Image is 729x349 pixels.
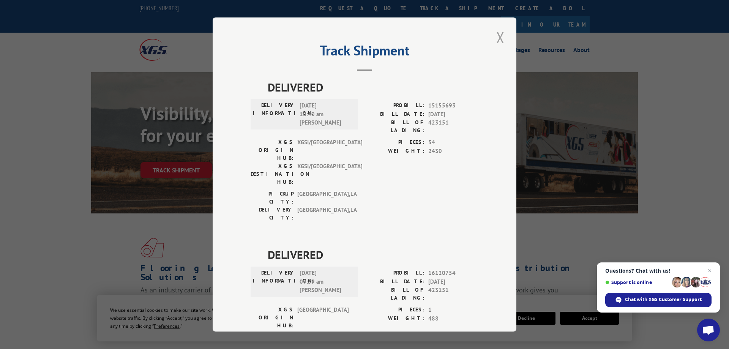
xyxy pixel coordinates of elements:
span: 423151 [428,286,478,302]
label: PIECES: [364,138,424,147]
label: PROBILL: [364,101,424,110]
span: Chat with XGS Customer Support [625,296,702,303]
span: [DATE] [428,278,478,286]
span: XGSI/[GEOGRAPHIC_DATA] [297,162,349,186]
span: [GEOGRAPHIC_DATA] , LA [297,206,349,222]
span: Questions? Chat with us! [605,268,712,274]
span: DELIVERED [268,79,478,96]
label: BILL DATE: [364,110,424,119]
label: XGS ORIGIN HUB: [251,138,293,162]
span: 54 [428,138,478,147]
span: 15155693 [428,101,478,110]
label: BILL OF LADING: [364,286,424,302]
span: [DATE] [428,110,478,119]
label: DELIVERY INFORMATION: [253,269,296,295]
label: XGS DESTINATION HUB: [251,162,293,186]
span: 488 [428,314,478,323]
span: 423151 [428,118,478,134]
label: BILL OF LADING: [364,118,424,134]
span: 16120754 [428,269,478,278]
span: [DATE] 09:39 am [PERSON_NAME] [300,269,351,295]
span: XGSI/[GEOGRAPHIC_DATA] [297,138,349,162]
label: WEIGHT: [364,147,424,156]
h2: Track Shipment [251,45,478,60]
label: WEIGHT: [364,314,424,323]
span: 1 [428,306,478,314]
label: PROBILL: [364,269,424,278]
span: [GEOGRAPHIC_DATA] [297,306,349,330]
span: [GEOGRAPHIC_DATA] , LA [297,190,349,206]
span: [DATE] 10:40 am [PERSON_NAME] [300,101,351,127]
label: PIECES: [364,306,424,314]
label: XGS ORIGIN HUB: [251,306,293,330]
button: Close modal [494,27,507,48]
label: PICKUP CITY: [251,190,293,206]
span: Chat with XGS Customer Support [605,293,712,307]
label: DELIVERY CITY: [251,206,293,222]
label: BILL DATE: [364,278,424,286]
span: Support is online [605,280,669,285]
label: DELIVERY INFORMATION: [253,101,296,127]
span: DELIVERED [268,246,478,263]
a: Open chat [697,319,720,341]
span: 2430 [428,147,478,156]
